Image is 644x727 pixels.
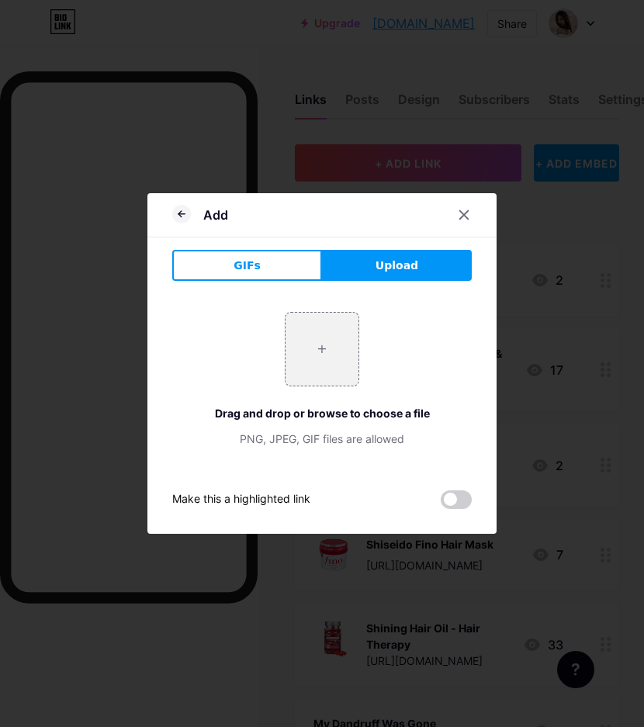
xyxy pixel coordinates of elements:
[172,490,310,509] div: Make this a highlighted link
[376,258,418,274] span: Upload
[234,258,261,274] span: GIFs
[172,431,472,447] div: PNG, JPEG, GIF files are allowed
[203,206,228,224] div: Add
[172,250,322,281] button: GIFs
[172,405,472,421] div: Drag and drop or browse to choose a file
[322,250,472,281] button: Upload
